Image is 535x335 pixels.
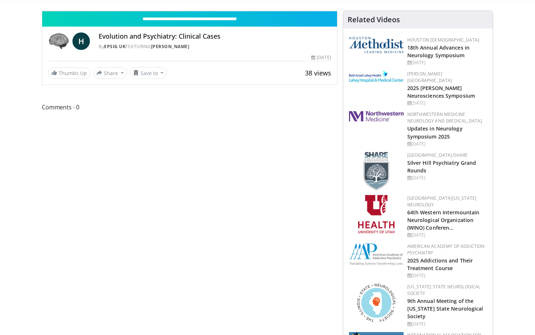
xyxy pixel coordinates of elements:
a: 2025 [PERSON_NAME] Neurosciences Symposium [407,85,475,99]
img: 71a8b48c-8850-4916-bbdd-e2f3ccf11ef9.png.150x105_q85_autocrop_double_scale_upscale_version-0.2.png [357,284,396,322]
div: By FEATURING [99,43,331,50]
a: 2025 Addictions and Their Treatment Course [407,257,473,272]
a: [US_STATE] State Neurological Society [407,284,481,296]
h4: Related Videos [348,15,400,24]
a: American Academy of Addiction Psychiatry [407,243,485,256]
a: EPSIG UK [104,43,126,50]
img: e7977282-282c-4444-820d-7cc2733560fd.jpg.150x105_q85_autocrop_double_scale_upscale_version-0.2.jpg [349,71,404,83]
h4: Evolution and Psychiatry: Clinical Cases [99,32,331,40]
img: f7c290de-70ae-47e0-9ae1-04035161c232.png.150x105_q85_autocrop_double_scale_upscale_version-0.2.png [349,243,404,265]
div: [DATE] [407,272,487,279]
a: [GEOGRAPHIC_DATA]/SHARE [407,152,468,158]
span: 38 views [305,69,331,77]
a: H [72,32,90,50]
span: Comments 0 [42,102,337,112]
div: [DATE] [407,59,487,66]
a: [PERSON_NAME] [151,43,190,50]
img: 2a462fb6-9365-492a-ac79-3166a6f924d8.png.150x105_q85_autocrop_double_scale_upscale_version-0.2.jpg [349,111,404,121]
img: EPSIG UK [48,32,70,50]
a: Northwestern Medicine Neurology and [MEDICAL_DATA] [407,111,482,124]
div: [DATE] [407,100,487,106]
a: Silver Hill Psychiatry Grand Rounds [407,159,476,174]
div: [DATE] [407,141,487,147]
div: [DATE] [407,321,487,327]
a: Thumbs Up [48,67,90,79]
a: Houston [DEMOGRAPHIC_DATA] [407,37,479,43]
div: [DATE] [407,232,487,238]
a: Updates in Neurology Symposium 2025 [407,125,463,140]
a: [GEOGRAPHIC_DATA][US_STATE] Neurology [407,195,477,208]
img: f6362829-b0a3-407d-a044-59546adfd345.png.150x105_q85_autocrop_double_scale_upscale_version-0.2.png [358,195,395,233]
a: [PERSON_NAME][GEOGRAPHIC_DATA] [407,71,452,83]
button: Save to [130,67,167,79]
img: 5e4488cc-e109-4a4e-9fd9-73bb9237ee91.png.150x105_q85_autocrop_double_scale_upscale_version-0.2.png [349,37,404,53]
img: f8aaeb6d-318f-4fcf-bd1d-54ce21f29e87.png.150x105_q85_autocrop_double_scale_upscale_version-0.2.png [364,152,389,190]
button: Share [93,67,127,79]
div: [DATE] [407,175,487,181]
div: [DATE] [311,54,331,61]
a: 64th Western Intermountain Neurological Organization (WINO) Conferen… [407,209,480,231]
a: 9th Annual Meeting of the [US_STATE] State Neurological Society [407,297,483,320]
a: 18th Annual Advances in Neurology Symposium [407,44,469,59]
